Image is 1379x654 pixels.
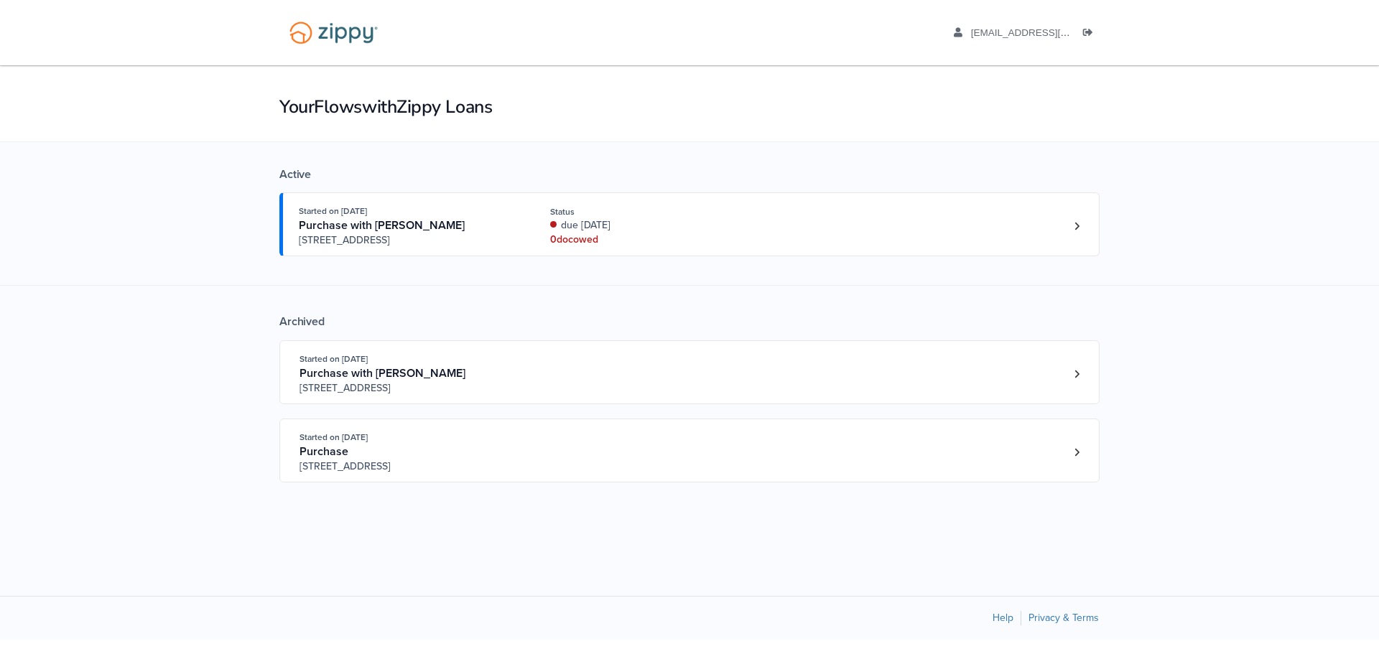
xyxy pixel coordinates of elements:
div: 0 doc owed [550,233,742,247]
h1: Your Flows with Zippy Loans [279,95,1100,119]
span: Started on [DATE] [299,206,367,216]
a: Open loan 4183644 [279,340,1100,404]
span: Started on [DATE] [300,432,368,442]
span: Purchase with [PERSON_NAME] [300,366,465,380]
img: Logo [280,14,387,51]
span: Purchase [300,444,348,459]
span: kalamazoothumper1@gmail.com [971,27,1136,38]
a: Open loan 4162342 [279,419,1100,482]
a: Loan number 4183644 [1066,363,1087,385]
span: [STREET_ADDRESS] [300,459,519,474]
div: due [DATE] [550,218,742,233]
a: Privacy & Terms [1029,612,1099,624]
span: Started on [DATE] [300,354,368,364]
a: edit profile [954,27,1136,42]
a: Open loan 4190800 [279,192,1100,256]
span: Purchase with [PERSON_NAME] [299,218,465,233]
a: Loan number 4162342 [1066,442,1087,463]
span: [STREET_ADDRESS] [299,233,518,248]
span: [STREET_ADDRESS] [300,381,519,396]
div: Active [279,167,1100,182]
div: Status [550,205,742,218]
a: Log out [1083,27,1099,42]
a: Help [993,612,1013,624]
div: Archived [279,314,1100,329]
a: Loan number 4190800 [1066,215,1087,237]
